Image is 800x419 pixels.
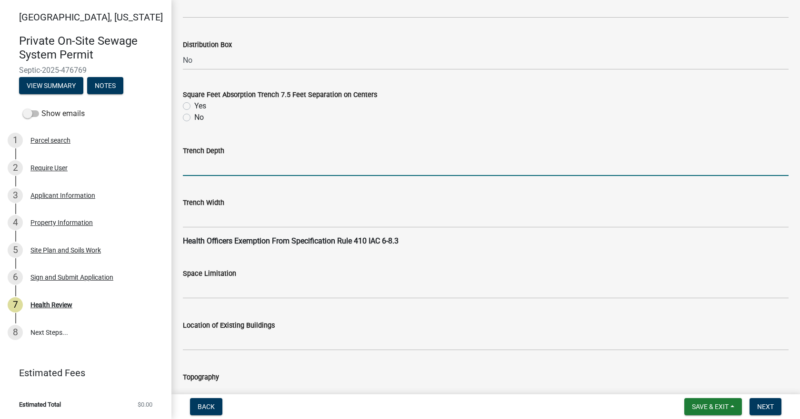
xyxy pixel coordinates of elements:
[30,192,95,199] div: Applicant Information
[8,297,23,312] div: 7
[194,112,204,123] label: No
[183,374,219,381] label: Topography
[183,271,236,277] label: Space Limitation
[19,34,164,62] h4: Private On-Site Sewage System Permit
[138,401,152,408] span: $0.00
[8,270,23,285] div: 6
[692,403,729,410] span: Save & Exit
[183,322,275,329] label: Location of Existing Buildings
[30,137,70,144] div: Parcel search
[8,363,156,382] a: Estimated Fees
[30,302,72,308] div: Health Review
[19,82,83,90] wm-modal-confirm: Summary
[19,401,61,408] span: Estimated Total
[198,403,215,410] span: Back
[8,215,23,230] div: 4
[87,82,123,90] wm-modal-confirm: Notes
[19,66,152,75] span: Septic-2025-476769
[183,200,224,206] label: Trench Width
[183,148,224,155] label: Trench Depth
[750,398,781,415] button: Next
[8,133,23,148] div: 1
[8,188,23,203] div: 3
[19,77,83,94] button: View Summary
[8,243,23,258] div: 5
[30,274,113,281] div: Sign and Submit Application
[757,403,774,410] span: Next
[30,247,101,253] div: Site Plan and Soils Work
[190,398,222,415] button: Back
[183,236,399,245] strong: Health Officers Exemption From Specification Rule 410 IAC 6-8.3
[19,11,163,23] span: [GEOGRAPHIC_DATA], [US_STATE]
[183,92,377,98] label: Square Feet Absorption Trench 7.5 Feet Separation on Centers
[183,42,232,49] label: Distribution Box
[194,100,206,112] label: Yes
[8,325,23,340] div: 8
[684,398,742,415] button: Save & Exit
[8,160,23,175] div: 2
[30,165,68,171] div: Require User
[87,77,123,94] button: Notes
[23,108,85,119] label: Show emails
[30,219,93,226] div: Property Information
